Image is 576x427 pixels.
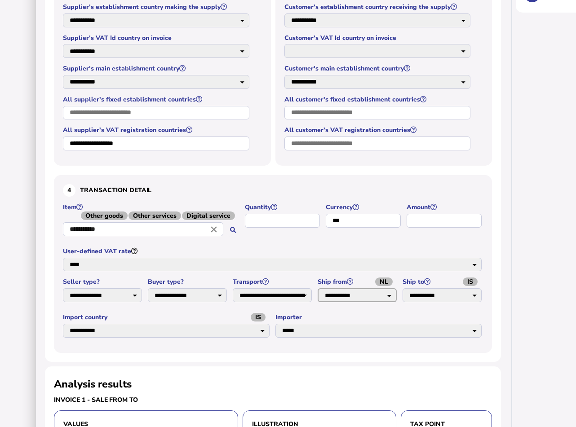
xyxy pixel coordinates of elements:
label: Supplier's main establishment country [63,64,251,73]
label: Ship to [403,277,483,286]
span: NL [375,277,393,286]
label: Ship from [318,277,398,286]
label: All customer's VAT registration countries [284,126,472,134]
span: IS [463,277,478,286]
label: User-defined VAT rate [63,247,483,255]
label: Import country [63,313,271,321]
label: Transport [233,277,313,286]
span: IS [251,313,266,321]
h2: Analysis results [54,377,132,391]
label: Supplier's VAT Id country on invoice [63,34,251,42]
i: Close [209,224,219,234]
h3: Transaction detail [63,184,483,197]
label: Customer's VAT Id country on invoice [284,34,472,42]
span: Digital service [182,211,235,220]
label: All customer's fixed establishment countries [284,95,472,104]
label: Currency [326,203,402,211]
section: Define the item, and answer additional questions [54,175,492,353]
label: Quantity [245,203,321,211]
label: Item [63,203,240,220]
button: Search for an item by HS code or use natural language description [226,223,240,238]
label: Buyer type? [148,277,228,286]
h3: Invoice 1 - sale from to [54,396,271,404]
label: Importer [275,313,483,321]
span: Other services [128,211,181,220]
label: All supplier's VAT registration countries [63,126,251,134]
div: 4 [63,184,75,197]
label: Customer's establishment country receiving the supply [284,3,472,11]
label: All supplier's fixed establishment countries [63,95,251,104]
label: Amount [407,203,483,211]
label: Supplier's establishment country making the supply [63,3,251,11]
span: Other goods [81,211,128,220]
label: Customer's main establishment country [284,64,472,73]
label: Seller type? [63,277,143,286]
